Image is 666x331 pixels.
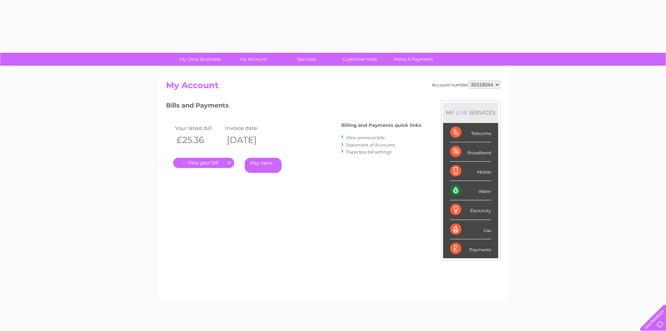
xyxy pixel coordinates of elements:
[346,135,385,140] a: View previous bills
[450,239,491,258] div: Payments
[341,123,421,128] h4: Billing and Payments quick links
[166,80,500,94] h2: My Account
[245,158,282,173] a: Pay Here
[384,53,442,66] a: Make A Payment
[432,80,500,89] div: Account number
[346,142,395,148] a: Statement of Accounts
[166,100,421,113] h3: Bills and Payments
[223,133,274,147] th: [DATE]
[450,181,491,200] div: Water
[223,123,274,133] td: Invoice date
[454,109,469,116] div: LIVE
[224,53,282,66] a: My Account
[450,162,491,181] div: Mobile
[450,142,491,162] div: Broadband
[278,53,336,66] a: Services
[450,220,491,239] div: Gas
[173,158,234,168] a: .
[171,53,229,66] a: My Clear Business
[450,123,491,142] div: Telecoms
[173,123,224,133] td: Your latest bill
[450,200,491,220] div: Electricity
[173,133,224,147] th: £25.36
[331,53,389,66] a: Customer Help
[346,149,391,155] a: Paperless bill settings
[443,103,498,123] div: MY SERVICES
